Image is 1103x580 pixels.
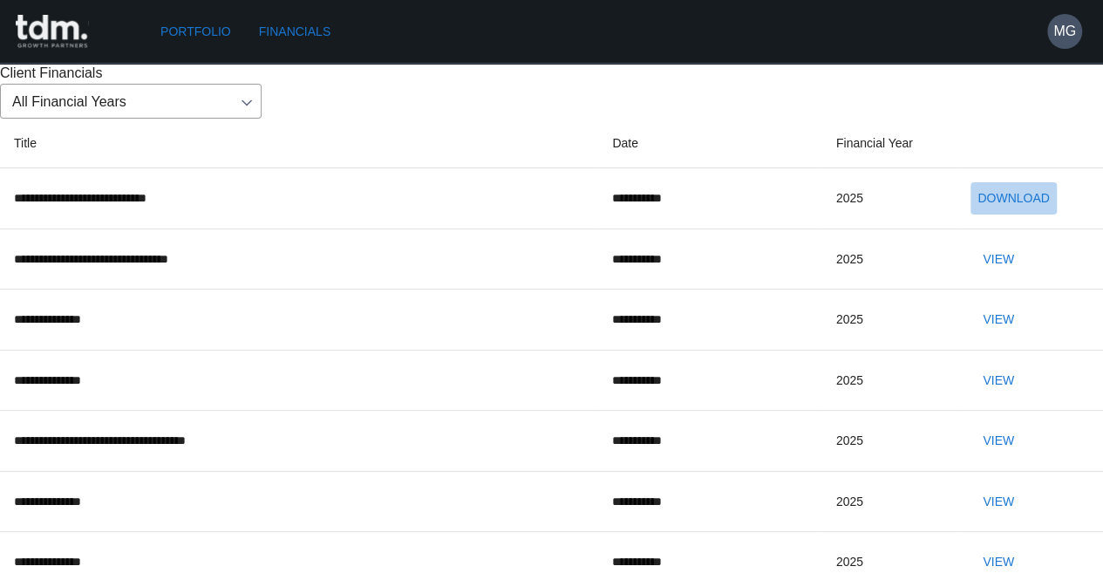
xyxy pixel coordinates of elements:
[822,290,957,351] td: 2025
[822,471,957,532] td: 2025
[1047,14,1082,49] button: MG
[970,182,1056,215] button: Download
[1053,21,1076,42] h6: MG
[970,304,1026,336] button: View
[970,425,1026,457] button: View
[252,16,337,48] a: Financials
[970,546,1026,578] button: View
[970,243,1026,276] button: View
[822,229,957,290] td: 2025
[970,365,1026,397] button: View
[822,411,957,472] td: 2025
[822,350,957,411] td: 2025
[970,486,1026,518] button: View
[822,119,957,168] th: Financial Year
[598,119,822,168] th: Date
[822,168,957,229] td: 2025
[153,16,238,48] a: Portfolio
